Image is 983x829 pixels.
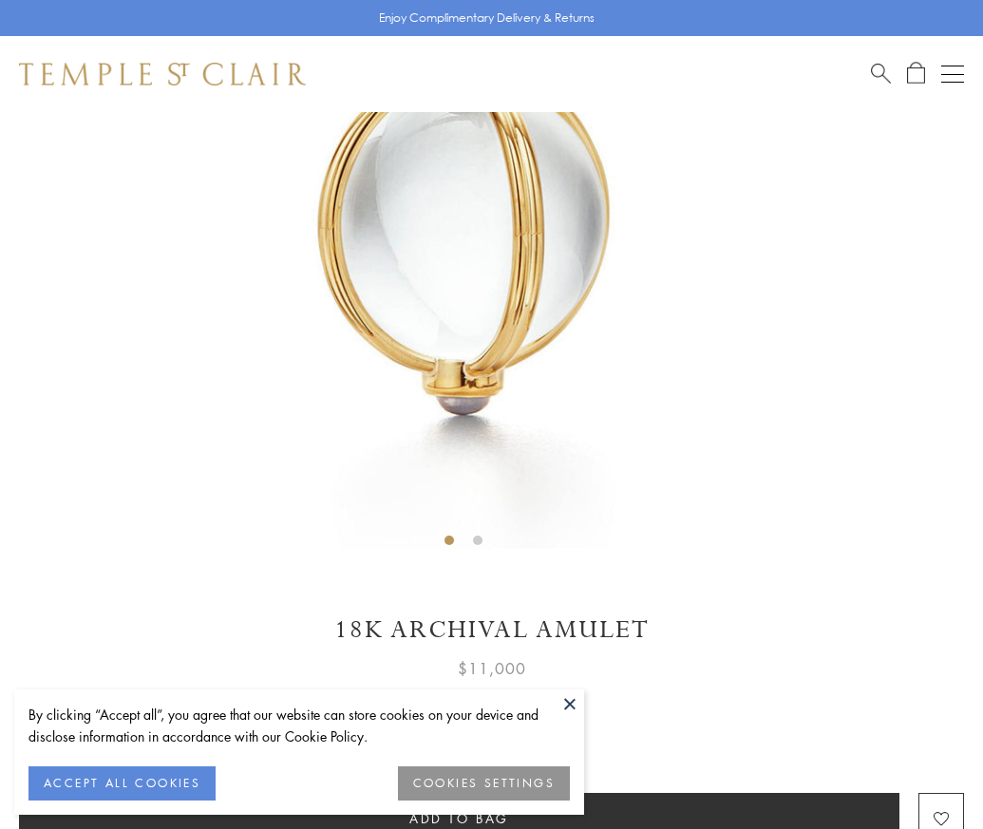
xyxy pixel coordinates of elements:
p: Enjoy Complimentary Delivery & Returns [379,9,595,28]
img: Temple St. Clair [19,63,306,85]
button: COOKIES SETTINGS [398,766,570,801]
span: $11,000 [458,656,526,681]
a: Open Shopping Bag [907,62,925,85]
button: Open navigation [941,63,964,85]
a: Search [871,62,891,85]
h1: 18K Archival Amulet [19,613,964,647]
span: Add to bag [409,808,509,829]
button: ACCEPT ALL COOKIES [28,766,216,801]
div: By clicking “Accept all”, you agree that our website can store cookies on your device and disclos... [28,704,570,747]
